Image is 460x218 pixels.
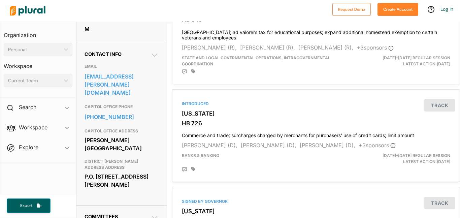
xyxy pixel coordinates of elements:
[8,77,61,84] div: Current Team
[424,197,455,209] button: Track
[4,56,72,71] h3: Workspace
[182,198,450,205] div: Signed by Governor
[182,26,450,41] h4: [GEOGRAPHIC_DATA]; ad valorem tax for educational purposes; expand additional homestead exemption...
[182,55,330,66] span: State and Local Governmental Operations, Intragovernmental Coordination
[191,69,195,74] div: Add tags
[182,208,450,215] h3: [US_STATE]
[332,5,371,12] a: Request Demo
[8,46,61,53] div: Personal
[85,135,159,153] div: [PERSON_NAME][GEOGRAPHIC_DATA]
[182,129,450,138] h4: Commerce and trade; surcharges charged by merchants for purchasers' use of credit cards; limit am...
[15,203,37,209] span: Export
[182,110,450,117] h3: [US_STATE]
[182,101,450,107] div: Introduced
[85,127,159,135] h3: CAPITOL OFFICE ADDRESS
[377,5,418,12] a: Create Account
[85,157,159,172] h3: DISTRICT [PERSON_NAME] ADDRESS ADDRESS
[357,44,394,51] span: + 3 sponsor s
[7,198,51,213] button: Export
[85,103,159,111] h3: CAPITOL OFFICE PHONE
[359,142,396,149] span: + 3 sponsor s
[19,103,36,111] h2: Search
[85,51,122,57] span: Contact Info
[332,3,371,16] button: Request Demo
[383,55,450,60] span: [DATE]-[DATE] Regular Session
[4,25,72,40] h3: Organization
[241,142,296,149] span: [PERSON_NAME] (D),
[85,24,159,34] div: M
[440,6,453,12] a: Log In
[182,120,450,127] h3: HB 726
[182,142,237,149] span: [PERSON_NAME] (D),
[85,62,159,70] h3: EMAIL
[383,153,450,158] span: [DATE]-[DATE] Regular Session
[85,112,159,122] a: [PHONE_NUMBER]
[377,3,418,16] button: Create Account
[298,44,353,51] span: [PERSON_NAME] (R),
[85,71,159,98] a: [EMAIL_ADDRESS][PERSON_NAME][DOMAIN_NAME]
[182,167,187,172] div: Add Position Statement
[85,172,159,190] div: P.O. [STREET_ADDRESS][PERSON_NAME]
[182,69,187,74] div: Add Position Statement
[362,153,455,165] div: Latest Action: [DATE]
[424,99,455,112] button: Track
[300,142,355,149] span: [PERSON_NAME] (D),
[182,44,237,51] span: [PERSON_NAME] (R),
[182,153,219,158] span: Banks & Banking
[240,44,295,51] span: [PERSON_NAME] (R),
[362,55,455,67] div: Latest Action: [DATE]
[191,167,195,172] div: Add tags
